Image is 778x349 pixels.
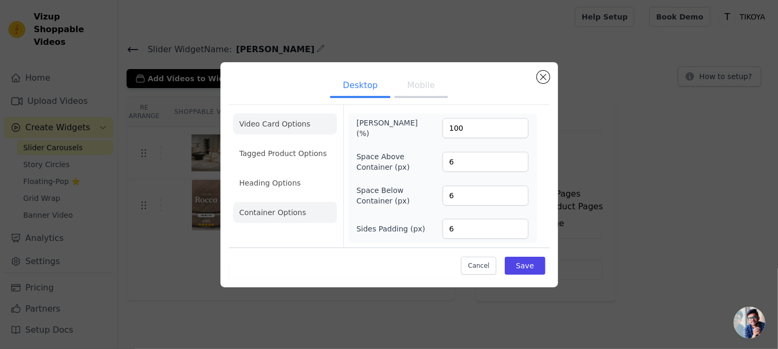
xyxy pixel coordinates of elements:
[537,71,550,83] button: Close modal
[357,118,414,139] label: [PERSON_NAME] (%)
[233,143,337,164] li: Tagged Product Options
[357,185,414,206] label: Space Below Container (px)
[233,172,337,193] li: Heading Options
[357,151,414,172] label: Space Above Container (px)
[233,202,337,223] li: Container Options
[734,307,765,338] a: Ouvrir le chat
[461,257,496,275] button: Cancel
[505,257,545,275] button: Save
[233,113,337,134] li: Video Card Options
[330,75,390,98] button: Desktop
[395,75,447,98] button: Mobile
[357,224,425,234] label: Sides Padding (px)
